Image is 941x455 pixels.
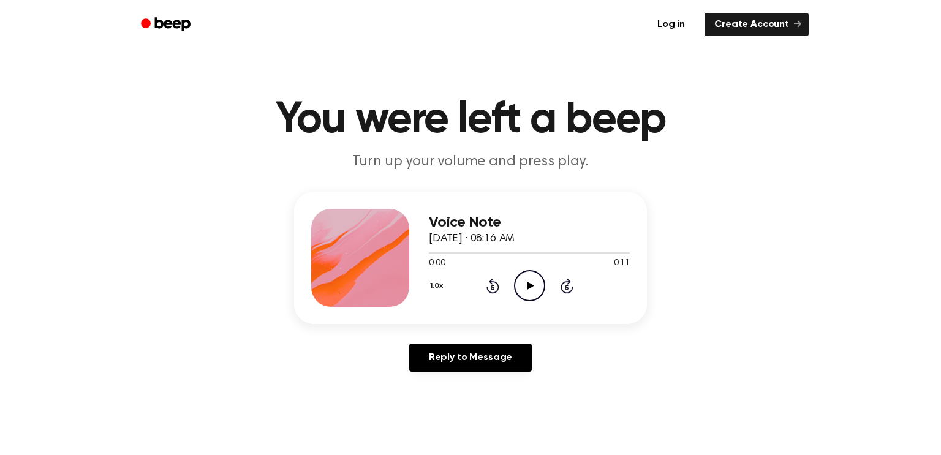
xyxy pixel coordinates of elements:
a: Beep [132,13,202,37]
button: 1.0x [429,276,447,296]
span: 0:00 [429,257,445,270]
p: Turn up your volume and press play. [235,152,706,172]
span: [DATE] · 08:16 AM [429,233,515,244]
h1: You were left a beep [157,98,784,142]
a: Create Account [705,13,809,36]
a: Reply to Message [409,344,532,372]
h3: Voice Note [429,214,630,231]
a: Log in [645,10,697,39]
span: 0:11 [614,257,630,270]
